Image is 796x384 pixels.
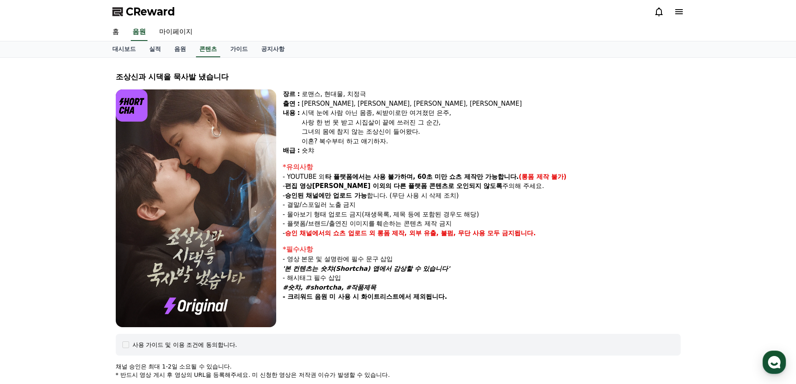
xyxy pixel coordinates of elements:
div: 배급 : [283,146,300,155]
div: 사랑 한 번 못 받고 시집살이 끝에 쓰러진 그 순간, [302,118,681,127]
a: 대시보드 [106,41,142,57]
a: 홈 [106,23,126,41]
p: - 해시태그 필수 삽입 [283,273,681,283]
span: 대화 [76,278,86,285]
div: 로맨스, 현대물, 치정극 [302,89,681,99]
p: - 결말/스포일러 노출 금지 [283,200,681,210]
a: 홈 [3,265,55,286]
a: 공지사항 [254,41,291,57]
img: logo [116,89,148,122]
div: 출연 : [283,99,300,109]
span: 설정 [129,277,139,284]
div: [PERSON_NAME], [PERSON_NAME], [PERSON_NAME], [PERSON_NAME] [302,99,681,109]
p: - [283,229,681,238]
strong: 승인된 채널에만 업로드 가능 [285,192,367,199]
p: 채널 승인은 최대 1-2일 소요될 수 있습니다. [116,362,681,371]
div: 내용 : [283,108,300,146]
div: 그녀의 몸에 참지 않는 조상신이 들어왔다. [302,127,681,137]
div: 시댁 눈에 사람 아닌 몸종, 씨받이로만 여겨졌던 은주, [302,108,681,118]
a: 음원 [131,23,148,41]
a: 마이페이지 [153,23,199,41]
a: 설정 [108,265,160,286]
div: 이혼? 복수부터 하고 얘기하자. [302,137,681,146]
span: CReward [126,5,175,18]
img: video [116,89,276,327]
p: - 합니다. (무단 사용 시 삭제 조치) [283,191,681,201]
em: #숏챠, #shortcha, #작품제목 [283,284,376,291]
strong: 롱폼 제작, 외부 유출, 불펌, 무단 사용 모두 금지됩니다. [377,229,536,237]
span: 홈 [26,277,31,284]
div: 조상신과 시댁을 묵사발 냈습니다 [116,71,681,83]
p: - 플랫폼/브랜드/출연진 이미지를 훼손하는 콘텐츠 제작 금지 [283,219,681,229]
p: * 반드시 영상 게시 후 영상의 URL을 등록해주세요. 미 신청한 영상은 저작권 이슈가 발생할 수 있습니다. [116,371,681,379]
em: '본 컨텐츠는 숏챠(Shortcha) 앱에서 감상할 수 있습니다' [283,265,450,272]
div: 장르 : [283,89,300,99]
p: - 주의해 주세요. [283,181,681,191]
strong: (롱폼 제작 불가) [519,173,567,181]
a: 실적 [142,41,168,57]
strong: 다른 플랫폼 콘텐츠로 오인되지 않도록 [394,182,503,190]
p: - 몰아보기 형태 업로드 금지(재생목록, 제목 등에 포함된 경우도 해당) [283,210,681,219]
a: CReward [112,5,175,18]
strong: 승인 채널에서의 쇼츠 업로드 외 [285,229,375,237]
div: *필수사항 [283,244,681,254]
a: 음원 [168,41,193,57]
strong: 편집 영상[PERSON_NAME] 이외의 [285,182,392,190]
p: - 영상 본문 및 설명란에 필수 문구 삽입 [283,254,681,264]
div: 숏챠 [302,146,681,155]
div: *유의사항 [283,162,681,172]
a: 가이드 [224,41,254,57]
strong: - 크리워드 음원 미 사용 시 화이트리스트에서 제외됩니다. [283,293,447,300]
a: 대화 [55,265,108,286]
div: 사용 가이드 및 이용 조건에 동의합니다. [132,341,237,349]
a: 콘텐츠 [196,41,220,57]
strong: 타 플랫폼에서는 사용 불가하며, 60초 미만 쇼츠 제작만 가능합니다. [325,173,519,181]
p: - YOUTUBE 외 [283,172,681,182]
